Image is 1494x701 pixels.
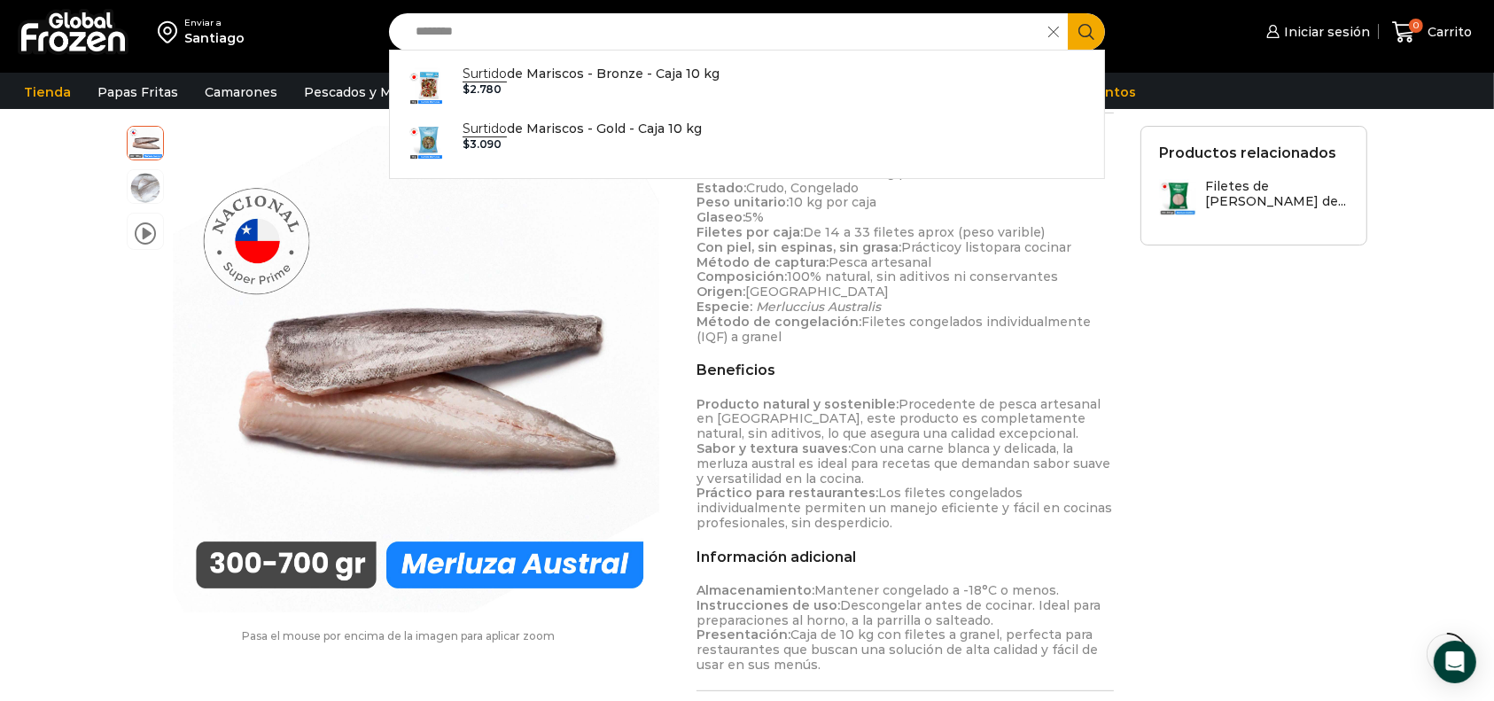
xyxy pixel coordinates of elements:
button: Search button [1068,13,1105,51]
bdi: 2.780 [463,82,502,96]
strong: Práctico para restaurantes: [696,485,878,501]
span: y list [954,239,985,255]
strong: Origen: [696,284,745,300]
span: Mockups-bolsas-con-rider [128,170,163,206]
a: Papas Fritas [89,75,187,109]
a: Iniciar sesión [1262,14,1370,50]
a: Tienda [15,75,80,109]
span: Práctic [696,239,946,255]
strong: Instrucciones de uso: [696,597,840,613]
p: Procedente de pesca artesanal en [GEOGRAPHIC_DATA], este producto es completamente natural, sin a... [696,397,1114,531]
img: merluza-austral [173,126,659,612]
a: Filetes de [PERSON_NAME] de... [1159,179,1349,217]
p: Pasa el mouse por encima de la imagen para aplicar zoom [127,630,670,643]
strong: Almacenamiento: [696,582,814,598]
strong: Composición: [696,269,787,284]
p: de Mariscos - Bronze - Caja 10 kg [463,64,720,83]
strong: Surtido [463,66,507,82]
span: merluza-austral [128,124,163,160]
h2: Información adicional [696,549,1114,565]
strong: Método de captura: [696,254,829,270]
strong: Especie: [696,299,752,315]
strong: Sabor y textura suaves: [696,440,851,456]
p: 300 a 700 g por filete Crudo, Congelado 10 kg por caja 5% De 14 a 33 filetes aprox (peso varible)... [696,166,1114,345]
span: Carrito [1423,23,1472,41]
span: para c [993,239,1031,255]
strong: Estado: [696,180,746,196]
h3: Filetes de [PERSON_NAME] de... [1205,179,1349,209]
a: Pescados y Mariscos [295,75,447,109]
strong: Glaseo: [696,209,745,225]
p: Mantener congelado a -18°C o menos. Descongelar antes de cocinar. Ideal para preparaciones al hor... [696,583,1114,673]
div: 1 / 3 [173,126,659,612]
div: Enviar a [184,17,245,29]
span: o [946,239,954,255]
div: Open Intercom Messenger [1434,641,1476,683]
span: $ [463,137,470,151]
h2: Beneficios [696,362,1114,378]
bdi: 3.090 [463,137,502,151]
strong: Método de congelación: [696,314,861,330]
p: de Mariscos - Gold - Caja 10 kg [463,119,702,138]
span: o [985,239,993,255]
strong: Presentación: [696,627,790,643]
strong: Surtido [463,121,507,137]
span: cinar [1039,239,1071,255]
span: Iniciar sesión [1280,23,1370,41]
img: address-field-icon.svg [158,17,184,47]
span: o [1031,239,1039,255]
a: 0 Carrito [1388,12,1476,53]
strong: Filetes por caja: [696,224,803,240]
em: Merluccius Australis [756,299,881,315]
strong: Peso unitario: [696,194,789,210]
span: $ [463,82,470,96]
span: 0 [1409,19,1423,33]
a: Surtidode Mariscos - Bronze - Caja 10 kg $2.780 [390,59,1104,114]
div: Santiago [184,29,245,47]
h2: Productos relacionados [1159,144,1336,161]
a: Camarones [196,75,286,109]
a: Surtidode Mariscos - Gold - Caja 10 kg $3.090 [390,114,1104,169]
strong: Con piel, sin espinas, sin grasa: [696,239,901,255]
strong: Producto natural y sostenible: [696,396,899,412]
